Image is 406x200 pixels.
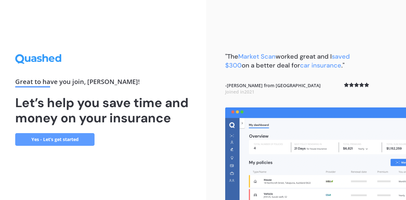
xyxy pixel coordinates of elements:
a: Yes - Let’s get started [15,133,95,146]
h1: Let’s help you save time and money on your insurance [15,95,191,126]
b: - [PERSON_NAME] from [GEOGRAPHIC_DATA] [225,82,321,95]
span: Market Scan [238,52,276,61]
span: Joined in 2021 [225,89,254,95]
img: dashboard.webp [225,107,406,200]
span: car insurance [300,61,341,69]
b: "The worked great and I on a better deal for ." [225,52,350,69]
div: Great to have you join , [PERSON_NAME] ! [15,79,191,87]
